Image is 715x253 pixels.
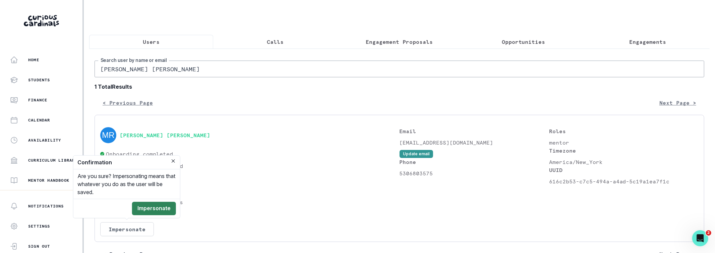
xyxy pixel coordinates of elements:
[28,77,50,83] p: Students
[549,158,699,166] p: America/New_York
[549,147,699,155] p: Timezone
[400,150,433,158] button: Update email
[267,38,284,46] p: Calls
[549,177,699,185] p: 616c2b53-c7c5-494a-a4ad-5c19a1ea7f1c
[132,202,176,215] button: Impersonate
[502,38,545,46] p: Opportunities
[400,169,549,177] p: 5306803575
[120,132,210,139] button: [PERSON_NAME] [PERSON_NAME]
[106,150,173,158] p: Onboarding completed
[400,139,549,147] p: [EMAIL_ADDRESS][DOMAIN_NAME]
[28,203,64,209] p: Notifications
[24,15,59,26] img: Curious Cardinals Logo
[549,127,699,135] p: Roles
[143,38,160,46] p: Users
[73,156,180,169] header: Confirmation
[28,178,69,183] p: Mentor Handbook
[73,169,180,199] div: Are you sure? Impersonating means that whatever you do as the user will be saved.
[95,83,704,91] b: 1 Total Results
[28,244,50,249] p: Sign Out
[28,57,39,63] p: Home
[28,158,78,163] p: Curriculum Library
[95,96,161,109] button: < Previous Page
[100,127,116,143] img: svg
[706,230,711,236] span: 2
[549,166,699,174] p: UUID
[629,38,666,46] p: Engagements
[692,230,708,246] iframe: Intercom live chat
[28,97,47,103] p: Finance
[400,127,549,135] p: Email
[100,222,154,236] button: Impersonate
[28,138,61,143] p: Availability
[169,157,177,165] button: Close
[366,38,433,46] p: Engagement Proposals
[651,96,704,109] button: Next Page >
[28,117,50,123] p: Calendar
[28,224,50,229] p: Settings
[549,139,699,147] p: mentor
[400,158,549,166] p: Phone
